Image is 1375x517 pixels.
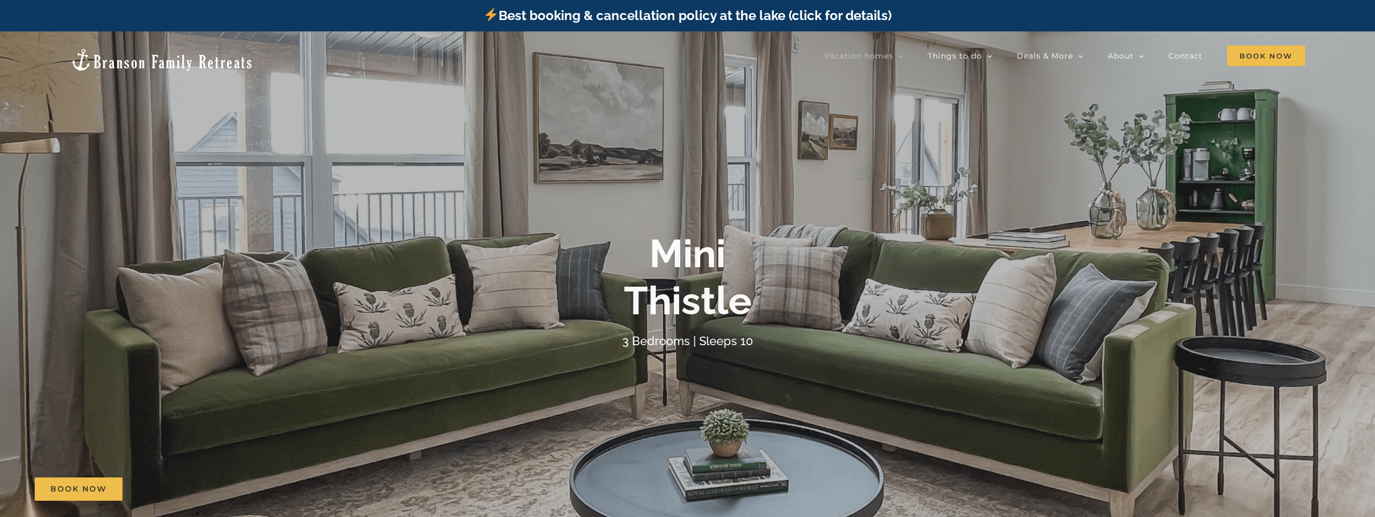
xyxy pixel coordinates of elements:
[483,8,891,23] a: Best booking & cancellation policy at the lake (click for details)
[824,45,903,67] a: Vacation homes
[824,52,893,60] span: Vacation homes
[928,52,982,60] span: Things to do
[485,8,498,21] img: ⚡️
[1169,52,1203,60] span: Contact
[1169,45,1203,67] a: Contact
[928,45,992,67] a: Things to do
[1017,52,1073,60] span: Deals & More
[50,484,107,494] span: Book Now
[70,48,254,72] img: Branson Family Retreats Logo
[1108,45,1144,67] a: About
[824,45,1305,67] nav: Main Menu
[1017,45,1083,67] a: Deals & More
[1108,52,1134,60] span: About
[35,477,122,501] a: Book Now
[1227,46,1305,66] span: Book Now
[622,334,753,348] h4: 3 Bedrooms | Sleeps 10
[624,230,752,323] b: Mini Thistle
